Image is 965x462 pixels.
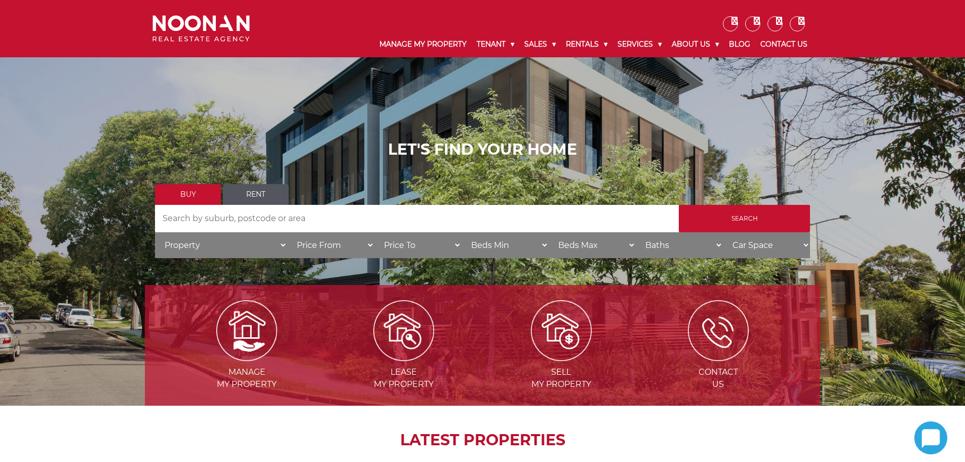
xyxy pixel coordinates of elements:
a: Services [612,31,667,57]
span: Contact Us [641,366,796,390]
a: Manage My Property [374,31,472,57]
a: About Us [667,31,724,57]
span: Sell my Property [484,366,639,390]
a: Buy [155,184,221,205]
span: Lease my Property [326,366,481,390]
a: Tenant [472,31,519,57]
a: Blog [724,31,755,57]
a: Rentals [561,31,612,57]
a: Leasemy Property [326,325,481,389]
img: Manage my Property [216,300,277,361]
img: Sell my property [531,300,592,361]
span: Manage my Property [169,366,324,390]
a: ContactUs [641,325,796,389]
img: Noonan Real Estate Agency [152,15,250,42]
img: ICONS [688,300,749,361]
h2: LATEST PROPERTIES [170,431,795,449]
a: Managemy Property [169,325,324,389]
a: Rent [223,184,289,205]
input: Search by suburb, postcode or area [155,205,679,232]
img: Lease my property [373,300,434,361]
h1: LET'S FIND YOUR HOME [155,140,810,159]
input: Search [679,205,810,232]
a: Sales [519,31,561,57]
a: Contact Us [755,31,813,57]
a: Sellmy Property [484,325,639,389]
